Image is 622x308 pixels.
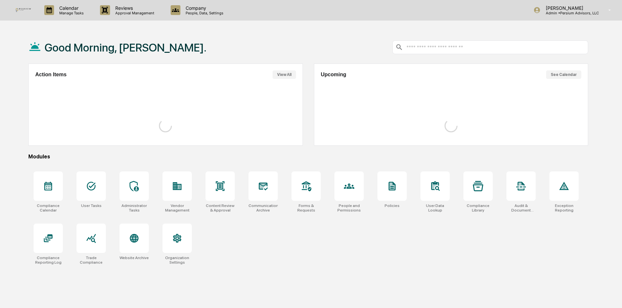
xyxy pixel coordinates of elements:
[34,256,63,265] div: Compliance Reporting Log
[28,154,588,160] div: Modules
[506,203,536,213] div: Audit & Document Logs
[385,203,400,208] div: Policies
[110,11,158,15] p: Approval Management
[163,256,192,265] div: Organization Settings
[34,203,63,213] div: Compliance Calendar
[248,203,278,213] div: Communications Archive
[463,203,493,213] div: Compliance Library
[541,5,599,11] p: [PERSON_NAME]
[120,203,149,213] div: Administrator Tasks
[273,70,296,79] button: View All
[110,5,158,11] p: Reviews
[45,41,206,54] h1: Good Morning, [PERSON_NAME].
[549,203,579,213] div: Exception Reporting
[54,11,87,15] p: Manage Tasks
[81,203,102,208] div: User Tasks
[541,11,599,15] p: Admin • Persium Advisors, LLC
[120,256,149,260] div: Website Archive
[321,72,346,78] h2: Upcoming
[16,8,31,12] img: logo
[291,203,321,213] div: Forms & Requests
[546,70,581,79] button: See Calendar
[163,203,192,213] div: Vendor Management
[420,203,450,213] div: User Data Lookup
[35,72,66,78] h2: Action Items
[205,203,235,213] div: Content Review & Approval
[77,256,106,265] div: Trade Compliance
[334,203,364,213] div: People and Permissions
[54,5,87,11] p: Calendar
[180,5,227,11] p: Company
[180,11,227,15] p: People, Data, Settings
